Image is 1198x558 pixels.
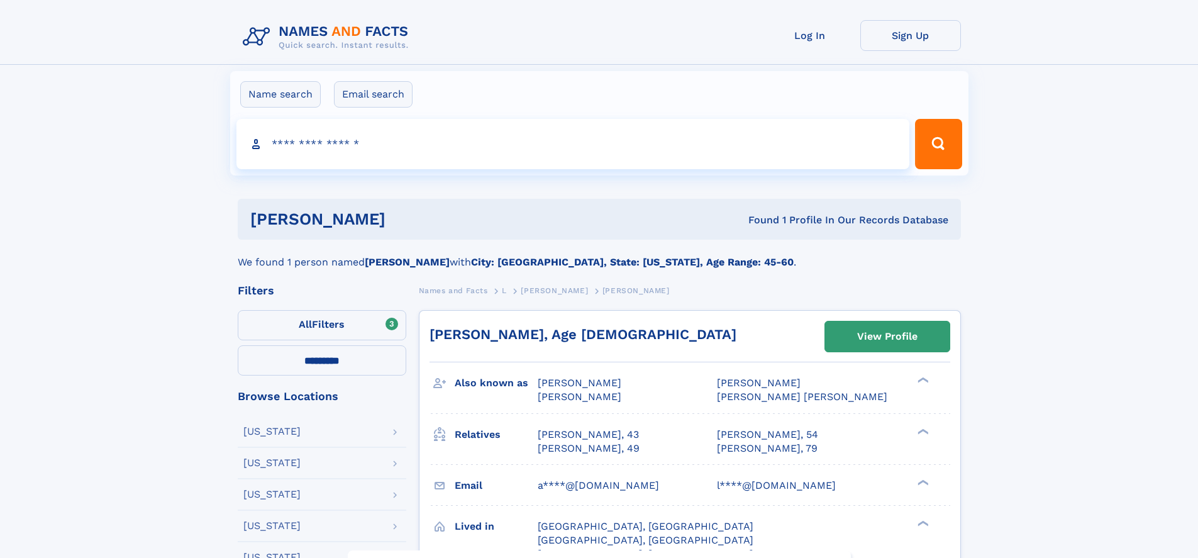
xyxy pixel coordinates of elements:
[825,321,950,352] a: View Profile
[538,377,621,389] span: [PERSON_NAME]
[243,458,301,468] div: [US_STATE]
[365,256,450,268] b: [PERSON_NAME]
[538,534,753,546] span: [GEOGRAPHIC_DATA], [GEOGRAPHIC_DATA]
[717,428,818,442] a: [PERSON_NAME], 54
[455,424,538,445] h3: Relatives
[717,391,887,403] span: [PERSON_NAME] [PERSON_NAME]
[238,391,406,402] div: Browse Locations
[538,391,621,403] span: [PERSON_NAME]
[430,326,736,342] a: [PERSON_NAME], Age [DEMOGRAPHIC_DATA]
[914,427,929,435] div: ❯
[238,310,406,340] label: Filters
[717,442,818,455] a: [PERSON_NAME], 79
[238,285,406,296] div: Filters
[521,282,588,298] a: [PERSON_NAME]
[760,20,860,51] a: Log In
[502,286,507,295] span: L
[238,240,961,270] div: We found 1 person named with .
[914,478,929,486] div: ❯
[538,520,753,532] span: [GEOGRAPHIC_DATA], [GEOGRAPHIC_DATA]
[915,119,962,169] button: Search Button
[914,376,929,384] div: ❯
[502,282,507,298] a: L
[236,119,910,169] input: search input
[419,282,488,298] a: Names and Facts
[299,318,312,330] span: All
[538,442,640,455] a: [PERSON_NAME], 49
[860,20,961,51] a: Sign Up
[455,372,538,394] h3: Also known as
[243,489,301,499] div: [US_STATE]
[243,521,301,531] div: [US_STATE]
[914,519,929,527] div: ❯
[243,427,301,437] div: [US_STATE]
[538,428,639,442] a: [PERSON_NAME], 43
[238,20,419,54] img: Logo Names and Facts
[250,211,567,227] h1: [PERSON_NAME]
[567,213,948,227] div: Found 1 Profile In Our Records Database
[717,377,801,389] span: [PERSON_NAME]
[857,322,918,351] div: View Profile
[240,81,321,108] label: Name search
[455,516,538,537] h3: Lived in
[471,256,794,268] b: City: [GEOGRAPHIC_DATA], State: [US_STATE], Age Range: 45-60
[455,475,538,496] h3: Email
[521,286,588,295] span: [PERSON_NAME]
[602,286,670,295] span: [PERSON_NAME]
[334,81,413,108] label: Email search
